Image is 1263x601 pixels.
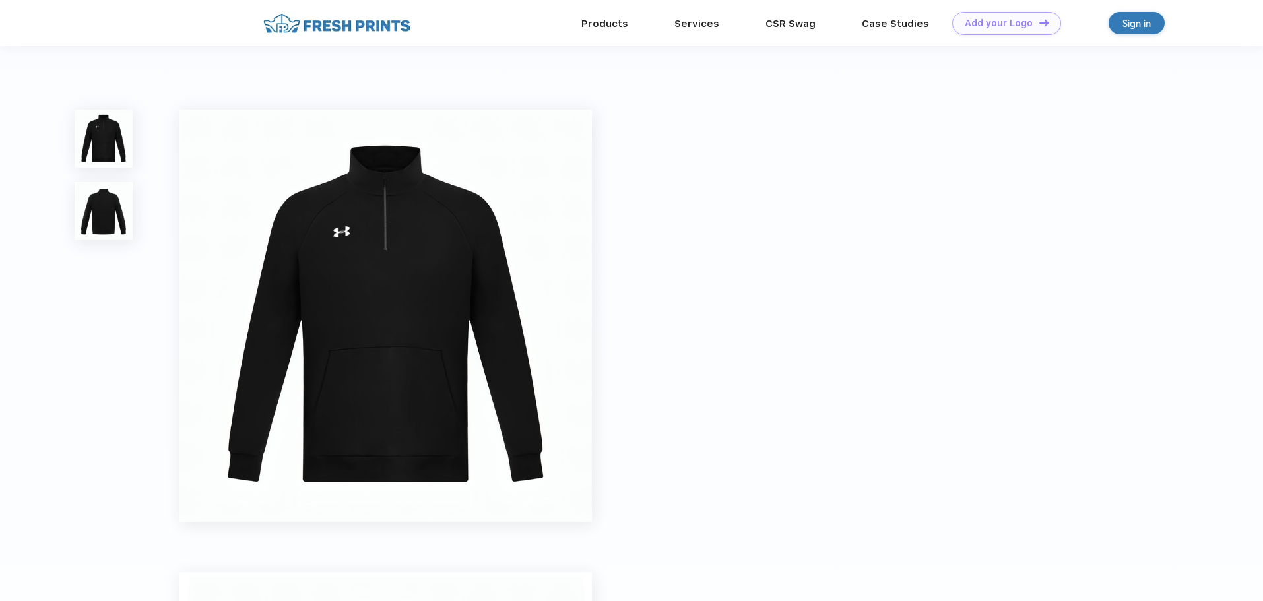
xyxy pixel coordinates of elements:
a: Sign in [1109,12,1165,34]
img: fo%20logo%202.webp [259,12,414,35]
img: func=resize&h=100 [75,182,133,240]
img: DT [1039,19,1049,26]
img: func=resize&h=100 [75,110,133,168]
img: func=resize&h=640 [179,110,592,522]
div: Add your Logo [965,18,1033,29]
a: Products [581,18,628,30]
div: Sign in [1122,16,1151,31]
